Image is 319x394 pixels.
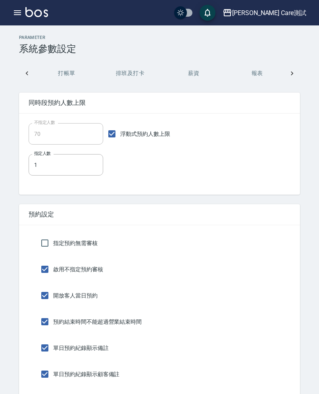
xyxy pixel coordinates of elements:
button: 排班及打卡 [98,64,162,83]
div: [PERSON_NAME] Care測試 [232,8,306,18]
label: 指定人數 [34,151,51,156]
button: save [200,5,215,21]
span: 預約設定 [29,211,290,218]
span: 啟用不指定預約審核 [53,265,103,274]
span: 單日預約紀錄顯示備註 [53,344,109,352]
button: 打帳單 [35,64,98,83]
span: 單日預約紀錄顯示顧客備註 [53,370,119,379]
h3: 系統參數設定 [19,43,300,54]
button: 報表 [225,64,289,83]
img: Logo [25,7,48,17]
span: 指定預約無需審核 [53,239,98,247]
button: [PERSON_NAME] Care測試 [219,5,309,21]
span: 開放客人當日預約 [53,292,98,300]
button: 薪資 [162,64,225,83]
h2: Parameter [19,35,300,40]
span: 浮動式預約人數上限 [120,130,170,138]
span: 預約結束時間不能超過營業結束時間 [53,318,142,326]
label: 不指定人數 [34,120,55,126]
span: 同時段預約人數上限 [29,99,290,107]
